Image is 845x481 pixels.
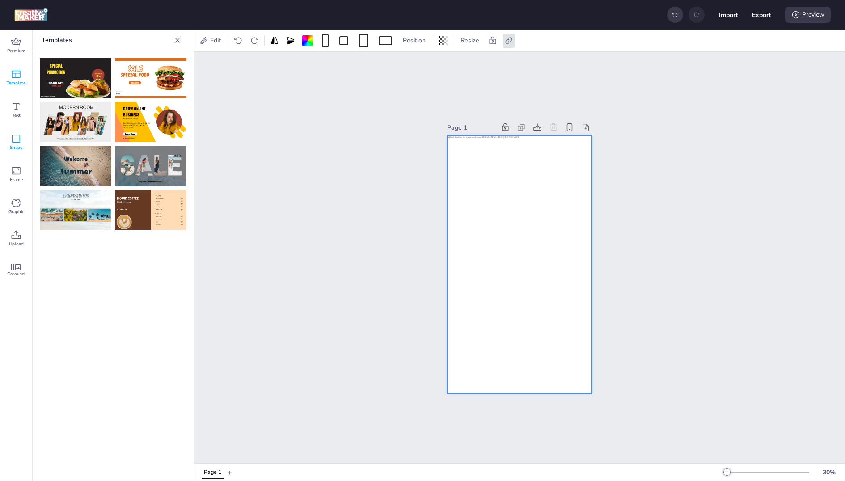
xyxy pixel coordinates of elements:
[115,102,186,142] img: 881XAHt.png
[115,146,186,186] img: NXLE4hq.png
[40,146,111,186] img: wiC1eEj.png
[208,36,223,45] span: Edit
[40,58,111,98] img: zNDi6Os.png
[785,7,831,23] div: Preview
[204,468,221,477] div: Page 1
[818,468,840,477] div: 30 %
[115,58,186,98] img: RDvpeV0.png
[198,464,228,480] div: Tabs
[42,30,170,51] p: Templates
[8,208,24,215] span: Graphic
[14,8,48,21] img: logo Creative Maker
[401,36,427,45] span: Position
[459,36,481,45] span: Resize
[228,464,232,480] button: +
[10,176,23,183] span: Frame
[447,123,496,132] div: Page 1
[9,240,24,248] span: Upload
[115,190,186,230] img: WX2aUtf.png
[10,144,22,151] span: Shape
[7,270,25,278] span: Carousel
[7,80,25,87] span: Template
[12,112,21,119] span: Text
[719,5,738,24] button: Import
[40,102,111,142] img: ypUE7hH.png
[752,5,771,24] button: Export
[7,47,25,55] span: Premium
[40,190,111,230] img: P4qF5We.png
